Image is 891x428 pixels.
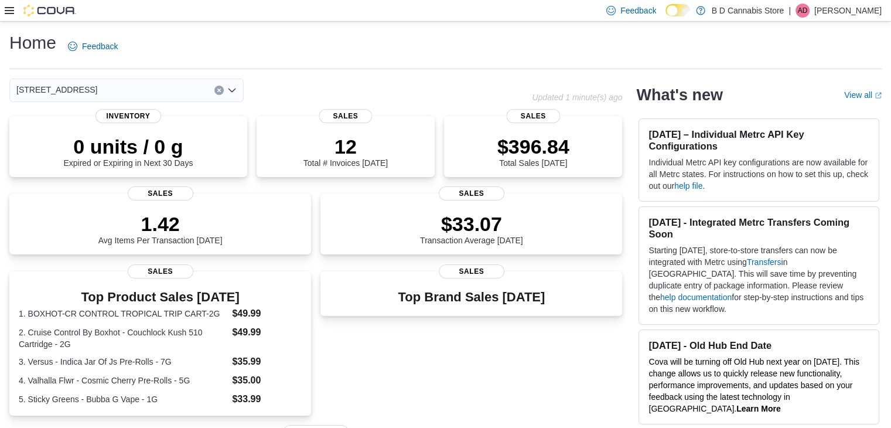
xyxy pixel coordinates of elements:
dt: 5. Sticky Greens - Bubba G Vape - 1G [19,393,227,405]
p: | [788,4,791,18]
span: Sales [128,186,193,201]
p: 12 [303,135,388,158]
dd: $49.99 [232,325,302,339]
dt: 1. BOXHOT-CR CONTROL TROPICAL TRIP CART-2G [19,308,227,320]
p: [PERSON_NAME] [814,4,882,18]
div: Aman Dhillon [796,4,810,18]
h1: Home [9,31,56,55]
div: Total # Invoices [DATE] [303,135,388,168]
dd: $33.99 [232,392,302,406]
span: AD [798,4,808,18]
a: Learn More [736,404,780,413]
a: help documentation [660,293,732,302]
h3: Top Product Sales [DATE] [19,290,302,304]
h3: [DATE] - Old Hub End Date [648,339,869,351]
span: Feedback [620,5,656,16]
span: Sales [128,264,193,278]
p: 1.42 [98,212,223,236]
span: Inventory [95,109,161,123]
div: Transaction Average [DATE] [420,212,523,245]
p: $33.07 [420,212,523,236]
div: Expired or Expiring in Next 30 Days [63,135,193,168]
svg: External link [875,92,882,99]
span: Feedback [82,40,118,52]
div: Avg Items Per Transaction [DATE] [98,212,223,245]
p: Updated 1 minute(s) ago [532,93,622,102]
dd: $49.99 [232,307,302,321]
p: Individual Metrc API key configurations are now available for all Metrc states. For instructions ... [648,157,869,192]
span: Sales [319,109,372,123]
p: $396.84 [497,135,569,158]
a: Transfers [747,257,781,267]
a: Feedback [63,35,122,58]
a: help file [674,181,702,191]
input: Dark Mode [665,4,690,16]
span: Cova will be turning off Old Hub next year on [DATE]. This change allows us to quickly release ne... [648,357,859,413]
h3: [DATE] - Integrated Metrc Transfers Coming Soon [648,216,869,240]
button: Clear input [214,86,224,95]
div: Total Sales [DATE] [497,135,569,168]
span: [STREET_ADDRESS] [16,83,97,97]
span: Sales [439,186,504,201]
img: Cova [23,5,76,16]
button: Open list of options [227,86,237,95]
dd: $35.00 [232,373,302,388]
dt: 2. Cruise Control By Boxhot - Couchlock Kush 510 Cartridge - 2G [19,327,227,350]
dt: 4. Valhalla Flwr - Cosmic Cherry Pre-Rolls - 5G [19,375,227,386]
h3: Top Brand Sales [DATE] [398,290,545,304]
span: Sales [439,264,504,278]
p: Starting [DATE], store-to-store transfers can now be integrated with Metrc using in [GEOGRAPHIC_D... [648,244,869,315]
a: View allExternal link [844,90,882,100]
dd: $35.99 [232,355,302,369]
h2: What's new [636,86,722,104]
span: Sales [507,109,560,123]
p: B D Cannabis Store [711,4,784,18]
dt: 3. Versus - Indica Jar Of Js Pre-Rolls - 7G [19,356,227,368]
h3: [DATE] – Individual Metrc API Key Configurations [648,128,869,152]
p: 0 units / 0 g [63,135,193,158]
